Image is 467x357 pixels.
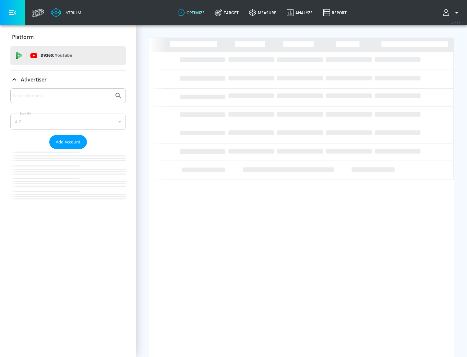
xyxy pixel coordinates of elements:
input: Search by name [13,92,111,100]
a: Target [210,1,244,24]
a: optimize [173,1,210,24]
p: Platform [12,33,34,41]
div: Atrium [63,10,81,16]
p: Advertiser [21,76,47,83]
div: Advertiser [10,88,126,212]
a: Atrium [51,8,81,18]
div: Platform [10,28,126,46]
p: DV360: [41,52,72,59]
div: Advertiser [10,70,126,89]
span: v 4.25.2 [451,21,461,25]
div: A-Z [10,114,126,130]
label: Sort By [18,111,32,116]
div: DV360: Youtube [10,46,126,65]
a: Report [318,1,352,24]
a: measure [244,1,281,24]
button: Add Account [49,135,87,149]
nav: list of Advertiser [10,149,126,212]
span: Add Account [56,138,80,146]
a: Analyze [281,1,318,24]
p: Youtube [55,52,72,59]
